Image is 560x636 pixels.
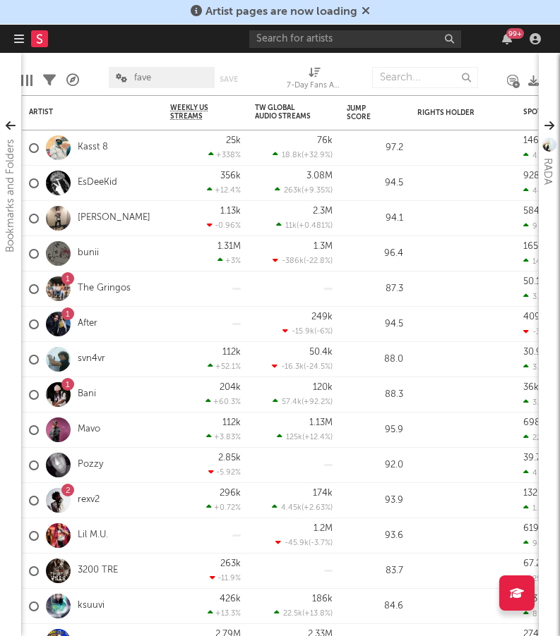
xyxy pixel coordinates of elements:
[21,60,32,101] div: Edit Columns
[523,327,555,336] div: -33.2k
[314,242,333,251] div: 1.3M
[523,292,552,301] div: 3.97k
[284,187,302,195] span: 263k
[78,212,150,224] a: [PERSON_NAME]
[273,256,333,265] div: ( )
[220,559,241,568] div: 263k
[282,152,302,159] span: 18.8k
[287,78,343,94] div: 7-Day Fans Added (7-Day Fans Added)
[523,151,553,160] div: 42.6k
[274,609,333,618] div: ( )
[208,150,241,159] div: +338 %
[220,75,238,83] button: Save
[78,177,117,189] a: EsDeeKid
[523,418,545,427] div: 698k
[2,139,19,252] div: Bookmarks and Folders
[347,422,403,439] div: 95.9
[222,418,241,427] div: 112k
[347,527,403,544] div: 93.6
[347,281,403,298] div: 87.3
[220,594,241,604] div: 426k
[78,459,103,471] a: Pozzy
[523,433,550,442] div: 229k
[218,453,241,463] div: 2.85k
[78,565,118,577] a: 3200 TRE
[292,328,314,336] span: -15.9k
[283,610,302,618] span: 22.5k
[282,257,304,265] span: -386k
[208,467,241,477] div: -5.92 %
[523,398,552,407] div: 3.01k
[78,424,100,436] a: Mavo
[347,245,403,262] div: 96.4
[218,256,241,265] div: +3 %
[282,398,302,406] span: 57.4k
[78,353,105,365] a: svn4vr
[206,503,241,512] div: +0.72 %
[523,277,545,286] div: 50.1k
[206,432,241,441] div: +3.83 %
[311,312,333,322] div: 249k
[314,524,333,533] div: 1.2M
[362,6,370,18] span: Dismiss
[304,610,330,618] span: +13.8 %
[285,539,309,547] span: -45.9k
[523,136,544,145] div: 146k
[220,383,241,392] div: 204k
[317,136,333,145] div: 76k
[255,104,311,121] div: TW Global Audio Streams
[523,257,552,266] div: 14.2k
[523,221,553,231] div: 9.65k
[347,104,382,121] div: Jump Score
[208,362,241,371] div: +52.1 %
[309,348,333,357] div: 50.4k
[347,140,403,157] div: 97.2
[539,158,556,185] div: RADA
[506,28,524,39] div: 99 +
[304,152,330,159] span: +32.9 %
[299,222,330,230] span: +0.481 %
[313,383,333,392] div: 120k
[282,326,333,336] div: ( )
[281,504,302,512] span: 4.45k
[306,363,330,371] span: -24.5 %
[304,434,330,441] span: +12.4 %
[78,318,97,330] a: After
[304,398,330,406] span: +92.2 %
[272,362,333,371] div: ( )
[523,468,552,477] div: 4.61k
[502,33,512,44] button: 99+
[347,210,403,227] div: 94.1
[249,30,461,48] input: Search for artists
[220,171,241,181] div: 356k
[417,109,488,117] div: Rights Holder
[273,397,333,406] div: ( )
[170,104,220,121] span: Weekly US Streams
[286,434,302,441] span: 125k
[205,397,241,406] div: +60.3 %
[226,136,241,145] div: 25k
[208,609,241,618] div: +13.3 %
[523,524,544,533] div: 619k
[523,489,542,498] div: 132k
[29,108,135,116] div: Artist
[523,348,547,357] div: 30.9k
[78,530,108,542] a: Lil M.U.
[347,386,403,403] div: 88.3
[347,316,403,333] div: 94.5
[347,598,403,615] div: 84.6
[372,67,478,88] input: Search...
[523,539,554,548] div: 94.6k
[313,489,333,498] div: 174k
[78,389,96,400] a: Bani
[347,351,403,368] div: 88.0
[210,573,241,582] div: -11.9 %
[316,328,330,336] span: -6 %
[523,383,539,392] div: 36k
[287,60,343,101] div: 7-Day Fans Added (7-Day Fans Added)
[523,362,553,372] div: 3.49k
[277,432,333,441] div: ( )
[78,283,131,295] a: The Gringos
[218,242,241,251] div: 1.31M
[523,186,553,195] div: 44.3k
